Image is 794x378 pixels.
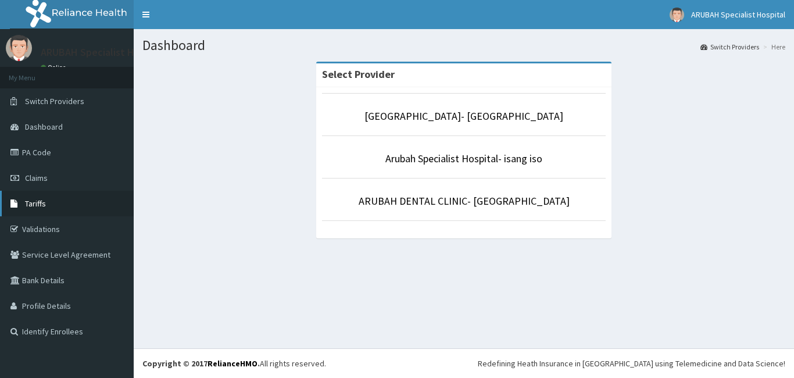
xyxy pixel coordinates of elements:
[322,67,395,81] strong: Select Provider
[760,42,785,52] li: Here
[700,42,759,52] a: Switch Providers
[41,63,69,72] a: Online
[25,122,63,132] span: Dashboard
[142,358,260,369] strong: Copyright © 2017 .
[25,96,84,106] span: Switch Providers
[670,8,684,22] img: User Image
[691,9,785,20] span: ARUBAH Specialist Hospital
[364,109,563,123] a: [GEOGRAPHIC_DATA]- [GEOGRAPHIC_DATA]
[25,198,46,209] span: Tariffs
[142,38,785,53] h1: Dashboard
[359,194,570,208] a: ARUBAH DENTAL CLINIC- [GEOGRAPHIC_DATA]
[25,173,48,183] span: Claims
[134,348,794,378] footer: All rights reserved.
[208,358,257,369] a: RelianceHMO
[478,358,785,369] div: Redefining Heath Insurance in [GEOGRAPHIC_DATA] using Telemedicine and Data Science!
[41,47,166,58] p: ARUBAH Specialist Hospital
[385,152,542,165] a: Arubah Specialist Hospital- isang iso
[6,35,32,61] img: User Image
